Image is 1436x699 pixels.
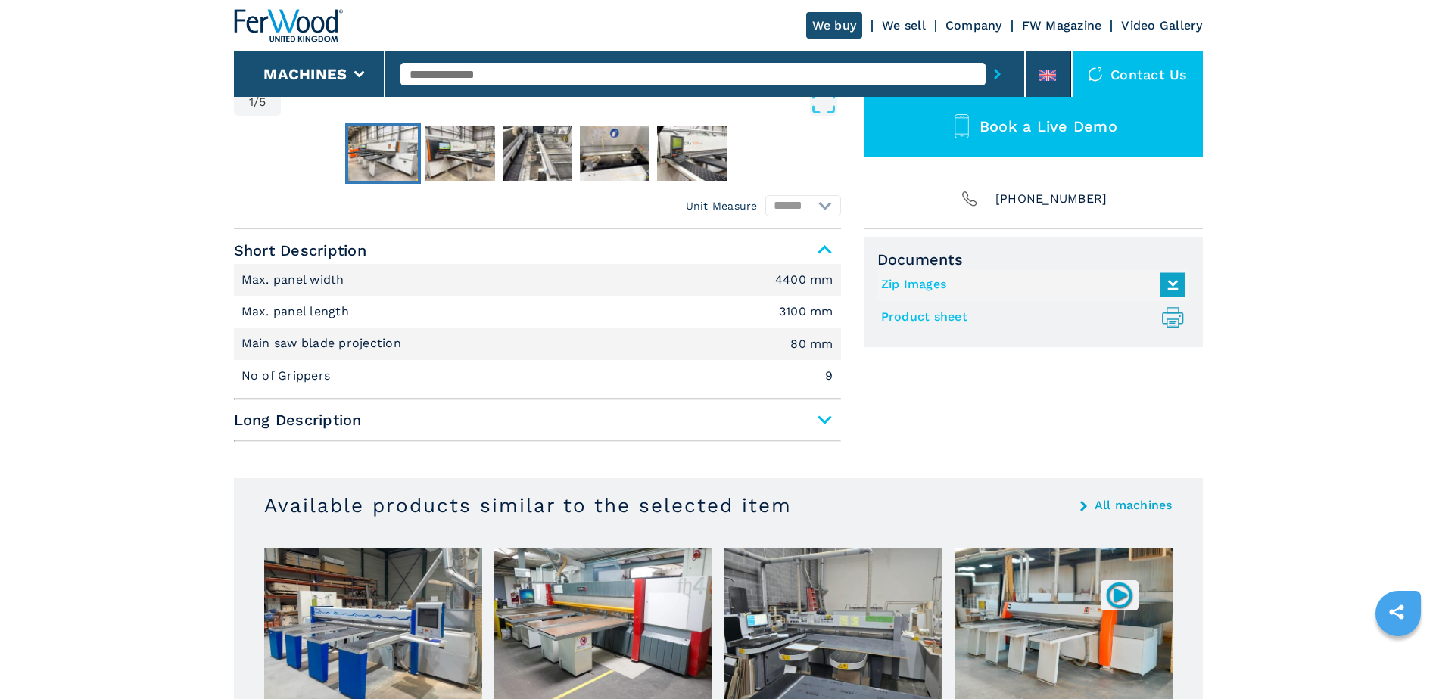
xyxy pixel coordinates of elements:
[234,406,841,433] span: Long Description
[775,274,833,286] em: 4400 mm
[425,126,495,181] img: 062df531ba73ffa164915849a25f8d6b
[980,117,1117,135] span: Book a Live Demo
[577,123,653,184] button: Go to Slide 4
[234,123,841,184] nav: Thumbnail Navigation
[263,65,347,83] button: Machines
[881,305,1178,330] a: Product sheet
[580,126,649,181] img: 72e951302d28129e9fd17b2dcee77018
[882,18,926,33] a: We sell
[864,96,1203,157] button: Book a Live Demo
[881,272,1178,297] a: Zip Images
[1104,580,1134,610] img: 007764
[724,548,942,699] img: Front Loading Beam Panel Saws SELCO SK 4
[348,126,418,181] img: a98a10c7d994b304032e06d97ccea5ec
[790,338,833,350] em: 80 mm
[241,335,406,352] p: Main saw blade projection
[241,303,354,320] p: Max. panel length
[1022,18,1102,33] a: FW Magazine
[500,123,575,184] button: Go to Slide 3
[241,272,348,288] p: Max. panel width
[1378,593,1416,631] a: sharethis
[1088,67,1103,82] img: Contact us
[1095,499,1173,511] a: All machines
[945,18,1002,33] a: Company
[234,264,841,393] div: Short Description
[825,370,833,382] em: 9
[1121,18,1202,33] a: Video Gallery
[955,548,1173,699] img: Front Loading Beam Panel Saws HOLZHER CUT 6120
[264,548,482,699] img: Front Loading Beam Panel Saws HOLZMA HPP 250R/44/44
[1073,51,1203,97] div: Contact us
[345,123,421,184] button: Go to Slide 1
[241,368,335,384] p: No of Grippers
[654,123,730,184] button: Go to Slide 5
[259,96,266,108] span: 5
[264,493,792,517] h3: Available products similar to the selected item
[234,237,841,264] span: Short Description
[779,306,833,318] em: 3100 mm
[806,12,863,39] a: We buy
[285,89,836,116] button: Open Fullscreen
[959,188,980,210] img: Phone
[877,250,1189,269] span: Documents
[657,126,727,181] img: 9fc77af9bd00b26fee91aaa9964d13c4
[686,198,758,213] em: Unit Measure
[422,123,498,184] button: Go to Slide 2
[254,96,259,108] span: /
[995,188,1107,210] span: [PHONE_NUMBER]
[503,126,572,181] img: bc30d806a6b8a9f0f74fcc1d13eaa4c4
[986,57,1009,92] button: submit-button
[1372,631,1425,688] iframe: Chat
[249,96,254,108] span: 1
[494,548,712,699] img: Front Loading Beam Panel Saws SCHELLING FH 4 430/220-P
[234,9,343,42] img: Ferwood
